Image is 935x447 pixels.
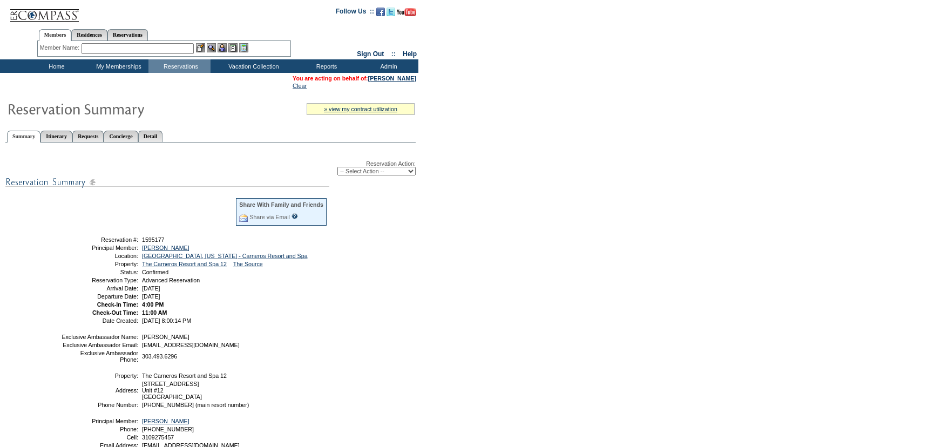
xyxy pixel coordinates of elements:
span: [STREET_ADDRESS] Unit #12 [GEOGRAPHIC_DATA] [142,381,202,400]
a: Subscribe to our YouTube Channel [397,11,416,17]
a: Reservations [107,29,148,40]
div: Reservation Action: [5,160,416,175]
a: The Carneros Resort and Spa 12 [142,261,227,267]
td: Reservations [148,59,211,73]
span: [DATE] [142,293,160,300]
input: What is this? [292,213,298,219]
td: Cell: [61,434,138,441]
a: [GEOGRAPHIC_DATA], [US_STATE] - Carneros Resort and Spa [142,253,308,259]
span: 3109275457 [142,434,174,441]
div: Member Name: [40,43,82,52]
span: 4:00 PM [142,301,164,308]
td: Vacation Collection [211,59,294,73]
span: [PHONE_NUMBER] (main resort number) [142,402,249,408]
td: Principal Member: [61,418,138,424]
img: b_calculator.gif [239,43,248,52]
a: Sign Out [357,50,384,58]
img: b_edit.gif [196,43,205,52]
td: Exclusive Ambassador Email: [61,342,138,348]
a: Become our fan on Facebook [376,11,385,17]
td: Status: [61,269,138,275]
td: Exclusive Ambassador Name: [61,334,138,340]
a: Share via Email [249,214,290,220]
span: [EMAIL_ADDRESS][DOMAIN_NAME] [142,342,240,348]
span: :: [391,50,396,58]
td: Property: [61,372,138,379]
td: Principal Member: [61,245,138,251]
img: Become our fan on Facebook [376,8,385,16]
td: Phone Number: [61,402,138,408]
a: Concierge [104,131,138,142]
a: Summary [7,131,40,143]
span: [DATE] 8:00:14 PM [142,317,191,324]
a: Requests [72,131,104,142]
span: You are acting on behalf of: [293,75,416,82]
img: Reservations [228,43,238,52]
span: [PERSON_NAME] [142,334,189,340]
td: Departure Date: [61,293,138,300]
td: Reports [294,59,356,73]
strong: Check-In Time: [97,301,138,308]
span: The Carneros Resort and Spa 12 [142,372,227,379]
a: [PERSON_NAME] [142,245,189,251]
td: Property: [61,261,138,267]
td: Reservation #: [61,236,138,243]
td: Exclusive Ambassador Phone: [61,350,138,363]
td: Admin [356,59,418,73]
a: Residences [71,29,107,40]
div: Share With Family and Friends [239,201,323,208]
td: Address: [61,381,138,400]
span: Advanced Reservation [142,277,200,283]
img: View [207,43,216,52]
strong: Check-Out Time: [92,309,138,316]
span: Confirmed [142,269,168,275]
td: My Memberships [86,59,148,73]
td: Arrival Date: [61,285,138,292]
a: Itinerary [40,131,72,142]
a: Detail [138,131,163,142]
td: Phone: [61,426,138,432]
td: Location: [61,253,138,259]
img: Follow us on Twitter [387,8,395,16]
a: [PERSON_NAME] [368,75,416,82]
td: Follow Us :: [336,6,374,19]
span: [DATE] [142,285,160,292]
span: 11:00 AM [142,309,167,316]
span: [PHONE_NUMBER] [142,426,194,432]
td: Date Created: [61,317,138,324]
a: The Source [233,261,263,267]
img: Reservaton Summary [7,98,223,119]
span: 303.493.6296 [142,353,177,360]
td: Reservation Type: [61,277,138,283]
img: Subscribe to our YouTube Channel [397,8,416,16]
a: Members [39,29,72,41]
img: Impersonate [218,43,227,52]
a: [PERSON_NAME] [142,418,189,424]
a: Clear [293,83,307,89]
td: Home [24,59,86,73]
span: 1595177 [142,236,165,243]
a: Help [403,50,417,58]
img: subTtlResSummary.gif [5,175,329,189]
a: Follow us on Twitter [387,11,395,17]
a: » view my contract utilization [324,106,397,112]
